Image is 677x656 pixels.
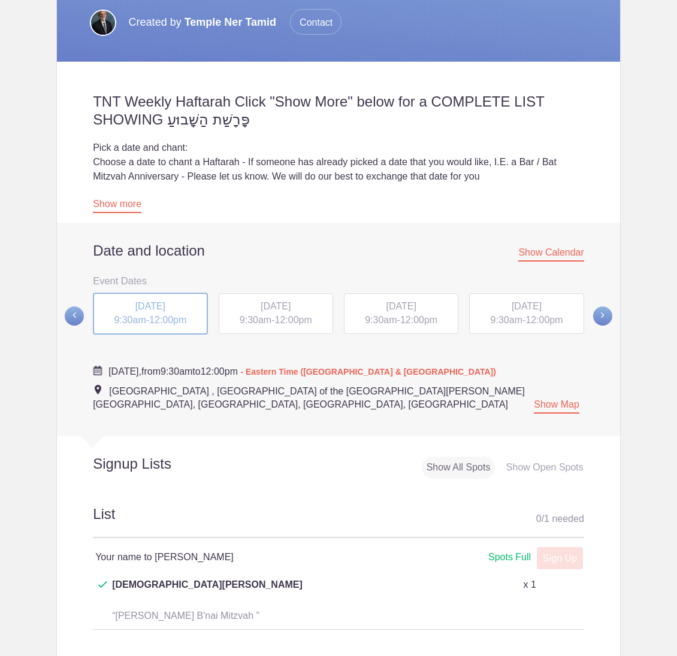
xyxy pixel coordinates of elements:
span: 12:00pm [274,315,312,325]
span: 12:00pm [525,315,563,325]
span: [DATE] [261,301,291,311]
button: [DATE] 9:30am-12:00pm [469,293,584,335]
img: Check dark green [98,581,107,588]
span: [GEOGRAPHIC_DATA] , [GEOGRAPHIC_DATA] of the [GEOGRAPHIC_DATA][PERSON_NAME][GEOGRAPHIC_DATA], [GE... [93,386,525,410]
span: / [542,514,544,524]
div: 0 1 needed [536,510,584,528]
div: Pick a date and chant: [93,141,584,155]
span: 12:00pm [149,315,186,325]
h2: Signup Lists [57,455,244,473]
img: Cal purple [93,366,102,375]
span: 9:30am [114,315,146,325]
h2: Date and location [93,242,584,260]
span: Show Calendar [518,247,584,262]
div: - [219,293,333,334]
h2: TNT Weekly Haftarah Click "Show More" below for a COMPLETE LIST SHOWING פָּרָשַׁת הַשָּׁבוּעַ‬ [93,93,584,129]
div: - [93,293,207,335]
span: 9:30am [491,315,522,325]
h2: List [93,504,584,538]
span: [DEMOGRAPHIC_DATA][PERSON_NAME] [112,578,303,606]
span: Temple Ner Tamid [185,16,276,28]
a: Show Map [534,399,579,414]
div: Spots Full [488,550,531,565]
span: 9:30am [365,315,397,325]
span: [DATE] [135,301,165,311]
p: x 1 [523,578,536,592]
div: - [344,293,458,334]
img: My new pro shot [90,10,116,36]
span: 12:00pm [201,366,238,376]
div: Show All Spots [422,457,495,479]
div: - [469,293,584,334]
button: [DATE] 9:30am-12:00pm [92,292,208,335]
span: [DATE], [108,366,141,376]
h3: Event Dates [93,272,584,290]
span: [DATE] [386,301,416,311]
span: “[PERSON_NAME] B'nai Mitzvah ” [112,611,259,621]
p: Created by [129,9,342,35]
span: 9:30am [240,315,271,325]
span: Contact [290,9,341,35]
h4: Your name to [PERSON_NAME] [95,550,338,564]
span: - Eastern Time ([GEOGRAPHIC_DATA] & [GEOGRAPHIC_DATA]) [240,367,496,376]
div: Show Open Spots [501,457,588,479]
img: Event location [95,385,101,394]
button: [DATE] 9:30am-12:00pm [343,293,459,335]
button: [DATE] 9:30am-12:00pm [218,293,334,335]
a: Show more [93,199,141,213]
span: [DATE] [512,301,542,311]
div: Choose a date to chant a Haftarah - If someone has already picked a date that you would like, I.E... [93,155,584,184]
span: 12:00pm [400,315,437,325]
span: from to [108,366,496,376]
span: 9:30am [161,366,192,376]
